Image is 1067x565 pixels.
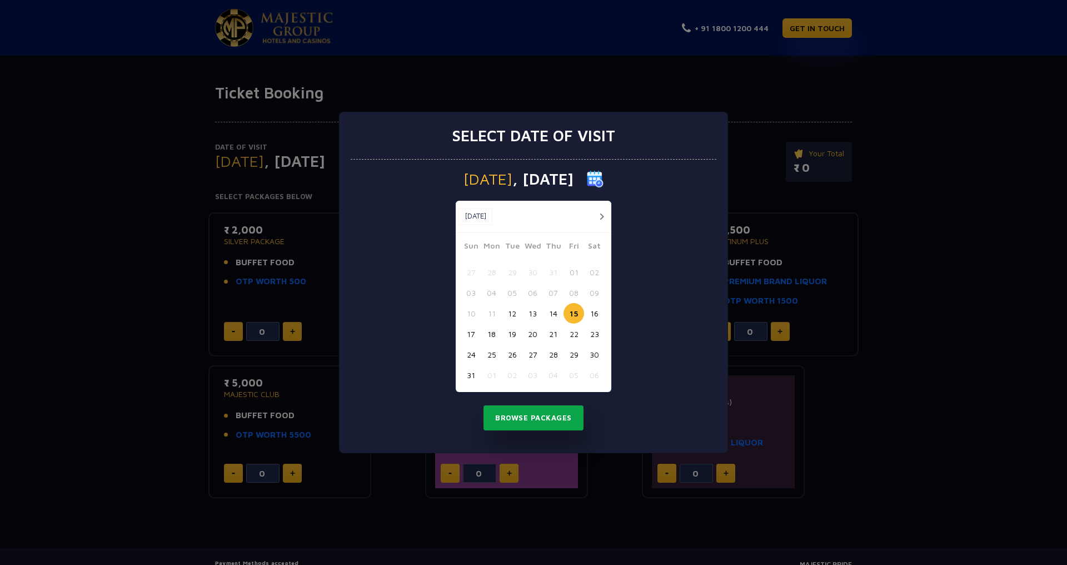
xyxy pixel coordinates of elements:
[502,344,522,365] button: 26
[461,240,481,255] span: Sun
[522,303,543,324] button: 13
[584,365,605,385] button: 06
[461,282,481,303] button: 03
[461,324,481,344] button: 17
[502,282,522,303] button: 05
[584,240,605,255] span: Sat
[461,262,481,282] button: 27
[461,344,481,365] button: 24
[543,262,564,282] button: 31
[543,303,564,324] button: 14
[522,365,543,385] button: 03
[502,324,522,344] button: 19
[584,282,605,303] button: 09
[481,365,502,385] button: 01
[502,262,522,282] button: 29
[502,240,522,255] span: Tue
[543,240,564,255] span: Thu
[543,344,564,365] button: 28
[522,324,543,344] button: 20
[543,324,564,344] button: 21
[481,324,502,344] button: 18
[564,324,584,344] button: 22
[463,171,512,187] span: [DATE]
[483,405,584,431] button: Browse Packages
[584,262,605,282] button: 02
[584,324,605,344] button: 23
[522,240,543,255] span: Wed
[564,262,584,282] button: 01
[564,303,584,324] button: 15
[461,303,481,324] button: 10
[452,126,615,145] h3: Select date of visit
[564,240,584,255] span: Fri
[543,365,564,385] button: 04
[522,262,543,282] button: 30
[481,303,502,324] button: 11
[481,240,502,255] span: Mon
[543,282,564,303] button: 07
[584,344,605,365] button: 30
[587,171,604,187] img: calender icon
[512,171,574,187] span: , [DATE]
[481,282,502,303] button: 04
[522,344,543,365] button: 27
[564,344,584,365] button: 29
[584,303,605,324] button: 16
[458,208,492,225] button: [DATE]
[481,262,502,282] button: 28
[461,365,481,385] button: 31
[564,365,584,385] button: 05
[502,303,522,324] button: 12
[522,282,543,303] button: 06
[564,282,584,303] button: 08
[481,344,502,365] button: 25
[502,365,522,385] button: 02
